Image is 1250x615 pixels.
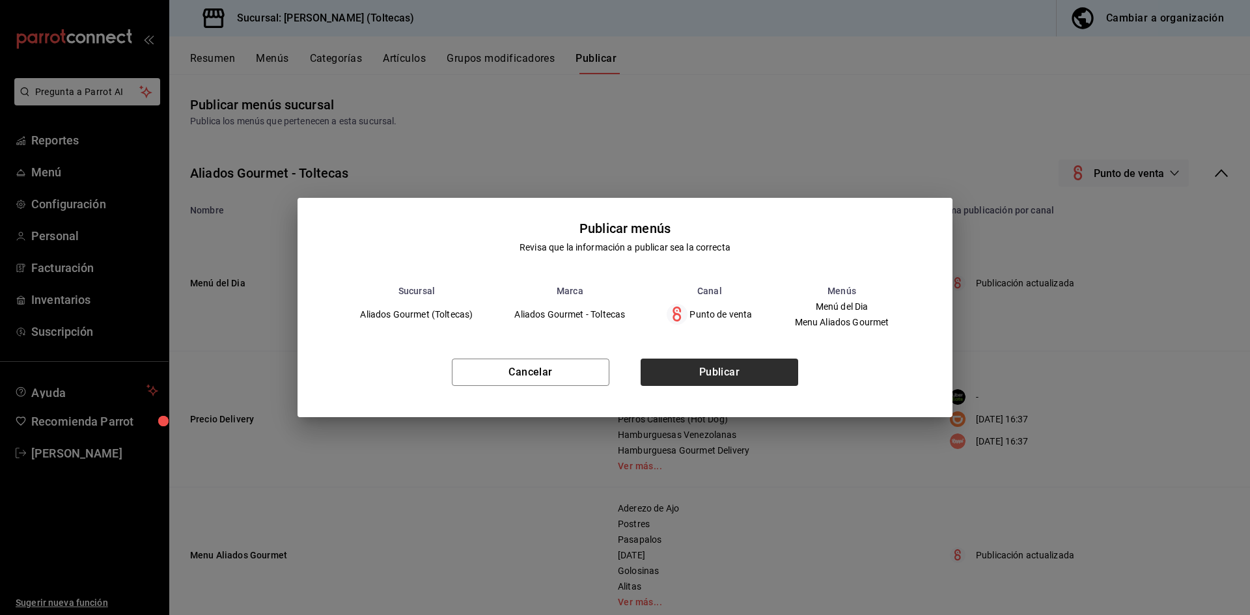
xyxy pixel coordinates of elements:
div: Revisa que la información a publicar sea la correcta [520,241,730,254]
th: Menús [773,286,911,296]
th: Marca [493,286,646,296]
div: Punto de venta [667,304,752,325]
div: Publicar menús [579,219,671,238]
th: Sucursal [339,286,493,296]
span: Menu Aliados Gourmet [795,318,889,327]
button: Publicar [641,359,798,386]
span: Menú del Dia [795,302,889,311]
td: Aliados Gourmet - Toltecas [493,296,646,333]
td: Aliados Gourmet (Toltecas) [339,296,493,333]
button: Cancelar [452,359,609,386]
th: Canal [646,286,773,296]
